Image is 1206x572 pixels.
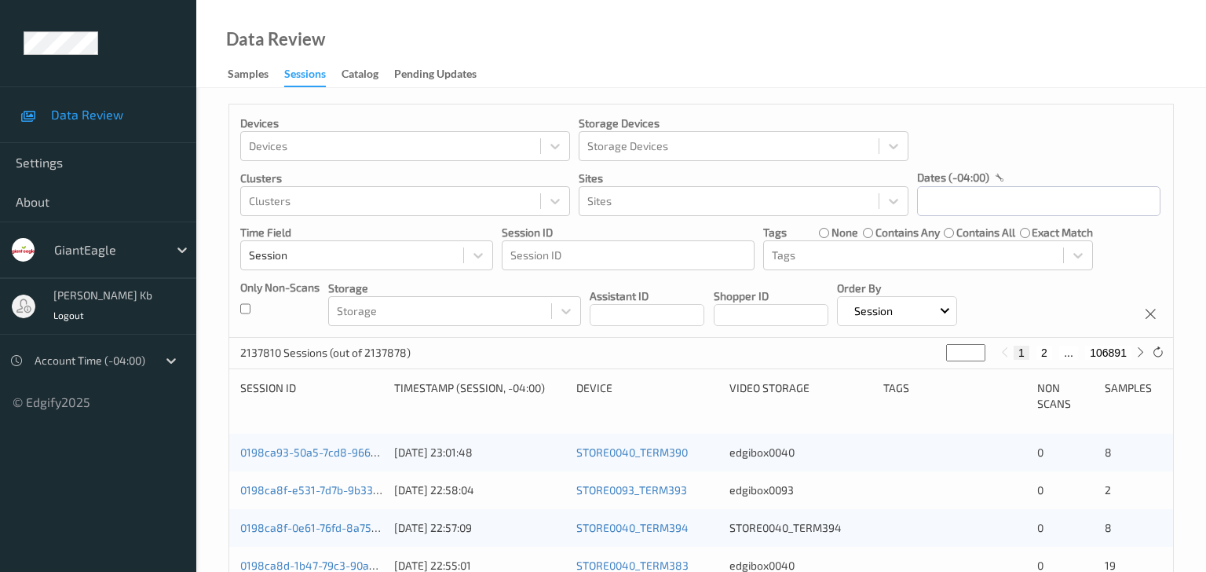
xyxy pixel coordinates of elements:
a: Sessions [284,64,342,87]
span: 0 [1037,445,1043,459]
div: [DATE] 23:01:48 [394,445,565,460]
div: Samples [1105,380,1162,412]
button: 1 [1014,346,1029,360]
p: Devices [240,115,570,131]
p: Session ID [502,225,755,240]
div: Session ID [240,380,383,412]
p: Shopper ID [714,288,828,304]
a: STORE0040_TERM383 [576,559,689,572]
div: edgibox0093 [729,482,872,498]
a: 0198ca8d-1b47-79c3-90ab-06f97e0b543e [240,559,453,572]
button: 2 [1036,346,1052,360]
div: edgibox0040 [729,445,872,460]
div: Tags [883,380,1026,412]
span: 19 [1105,559,1116,572]
div: Device [576,380,719,412]
div: Sessions [284,66,326,87]
p: Only Non-Scans [240,280,320,295]
a: 0198ca8f-0e61-76fd-8a75-eba1495310f9 [240,521,447,534]
a: 0198ca93-50a5-7cd8-966b-fb84ce9e1ce3 [240,445,453,459]
div: Samples [228,66,269,86]
button: 106891 [1085,346,1131,360]
div: [DATE] 22:58:04 [394,482,565,498]
p: Clusters [240,170,570,186]
p: Storage Devices [579,115,908,131]
div: Catalog [342,66,378,86]
span: 8 [1105,445,1112,459]
p: Tags [763,225,787,240]
a: STORE0093_TERM393 [576,483,687,497]
span: 0 [1037,483,1043,497]
a: Samples [228,64,284,86]
span: 8 [1105,521,1112,534]
span: 0 [1037,521,1043,534]
p: 2137810 Sessions (out of 2137878) [240,345,411,361]
p: dates (-04:00) [917,170,989,185]
label: exact match [1032,225,1093,240]
p: Assistant ID [590,288,704,304]
span: 0 [1037,559,1043,572]
div: Video Storage [729,380,872,412]
div: Non Scans [1037,380,1095,412]
div: [DATE] 22:57:09 [394,520,565,536]
p: Storage [328,280,581,296]
span: 2 [1105,483,1111,497]
p: Session [849,303,898,319]
div: Data Review [226,31,325,47]
a: Catalog [342,64,394,86]
a: STORE0040_TERM390 [576,445,688,459]
label: none [831,225,858,240]
label: contains any [875,225,940,240]
p: Order By [837,280,958,296]
label: contains all [956,225,1015,240]
p: Time Field [240,225,493,240]
button: ... [1059,346,1078,360]
a: Pending Updates [394,64,492,86]
div: Timestamp (Session, -04:00) [394,380,565,412]
div: Pending Updates [394,66,477,86]
a: 0198ca8f-e531-7d7b-9b33-2d45712fbc53 [240,483,448,497]
p: Sites [579,170,908,186]
div: STORE0040_TERM394 [729,520,872,536]
a: STORE0040_TERM394 [576,521,689,534]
